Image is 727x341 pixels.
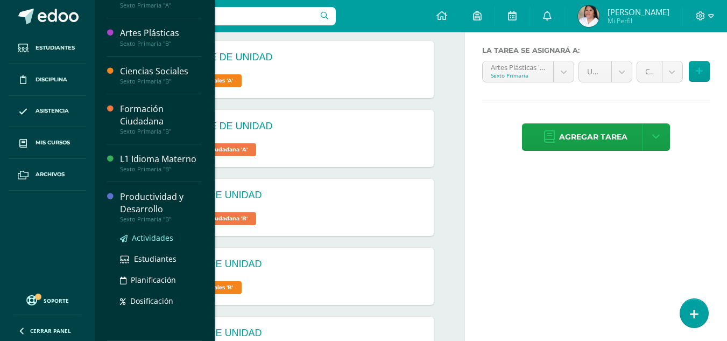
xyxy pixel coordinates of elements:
[120,253,202,265] a: Estudiantes
[645,61,654,82] span: CIERRE DE BIMESTRE (20.0%)
[36,107,69,115] span: Asistencia
[608,16,669,25] span: Mi Perfil
[9,159,86,191] a: Archivos
[169,328,262,339] div: CIERRE DE UNIDAD
[120,40,202,47] div: Sexto Primaria "B"
[120,232,202,244] a: Actividades
[36,138,70,147] span: Mis cursos
[578,5,599,27] img: 07e4e8fe95e241eabf153701a18b921b.png
[120,215,202,223] div: Sexto Primaria "B"
[30,327,71,335] span: Cerrar panel
[482,46,710,54] label: La tarea se asignará a:
[120,128,202,135] div: Sexto Primaria "B"
[132,233,173,243] span: Actividades
[9,32,86,64] a: Estudiantes
[169,259,262,270] div: CIERRE DE UNIDAD
[120,191,202,215] div: Productividad y Desarrollo
[36,170,65,179] span: Archivos
[9,96,86,128] a: Asistencia
[120,274,202,286] a: Planificación
[36,44,75,52] span: Estudiantes
[579,61,632,82] a: Unidad 4
[120,165,202,173] div: Sexto Primaria "B"
[130,296,173,306] span: Dosificación
[120,65,202,85] a: Ciencias SocialesSexto Primaria "B"
[131,275,176,285] span: Planificación
[120,295,202,307] a: Dosificación
[169,190,262,201] div: CIERRE DE UNIDAD
[120,191,202,223] a: Productividad y DesarrolloSexto Primaria "B"
[120,65,202,78] div: Ciencias Sociales
[120,103,202,128] div: Formación Ciudadana
[44,297,69,304] span: Soporte
[120,153,202,173] a: L1 Idioma MaternoSexto Primaria "B"
[120,2,202,9] div: Sexto Primaria "A"
[483,61,574,82] a: Artes Plásticas 'B'Sexto Primaria
[120,27,202,39] div: Artes Plásticas
[608,6,669,17] span: [PERSON_NAME]
[637,61,682,82] a: CIERRE DE BIMESTRE (20.0%)
[9,64,86,96] a: Disciplina
[491,72,546,79] div: Sexto Primaria
[36,75,67,84] span: Disciplina
[169,52,272,63] div: 8. CIERRE DE UNIDAD
[13,293,82,307] a: Soporte
[120,78,202,85] div: Sexto Primaria "B"
[120,103,202,135] a: Formación CiudadanaSexto Primaria "B"
[587,61,603,82] span: Unidad 4
[134,254,177,264] span: Estudiantes
[169,121,272,132] div: 8. CIERRE DE UNIDAD
[559,124,627,150] span: Agregar tarea
[491,61,546,72] div: Artes Plásticas 'B'
[120,153,202,165] div: L1 Idioma Materno
[120,27,202,47] a: Artes PlásticasSexto Primaria "B"
[9,127,86,159] a: Mis cursos
[102,7,336,25] input: Busca un usuario...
